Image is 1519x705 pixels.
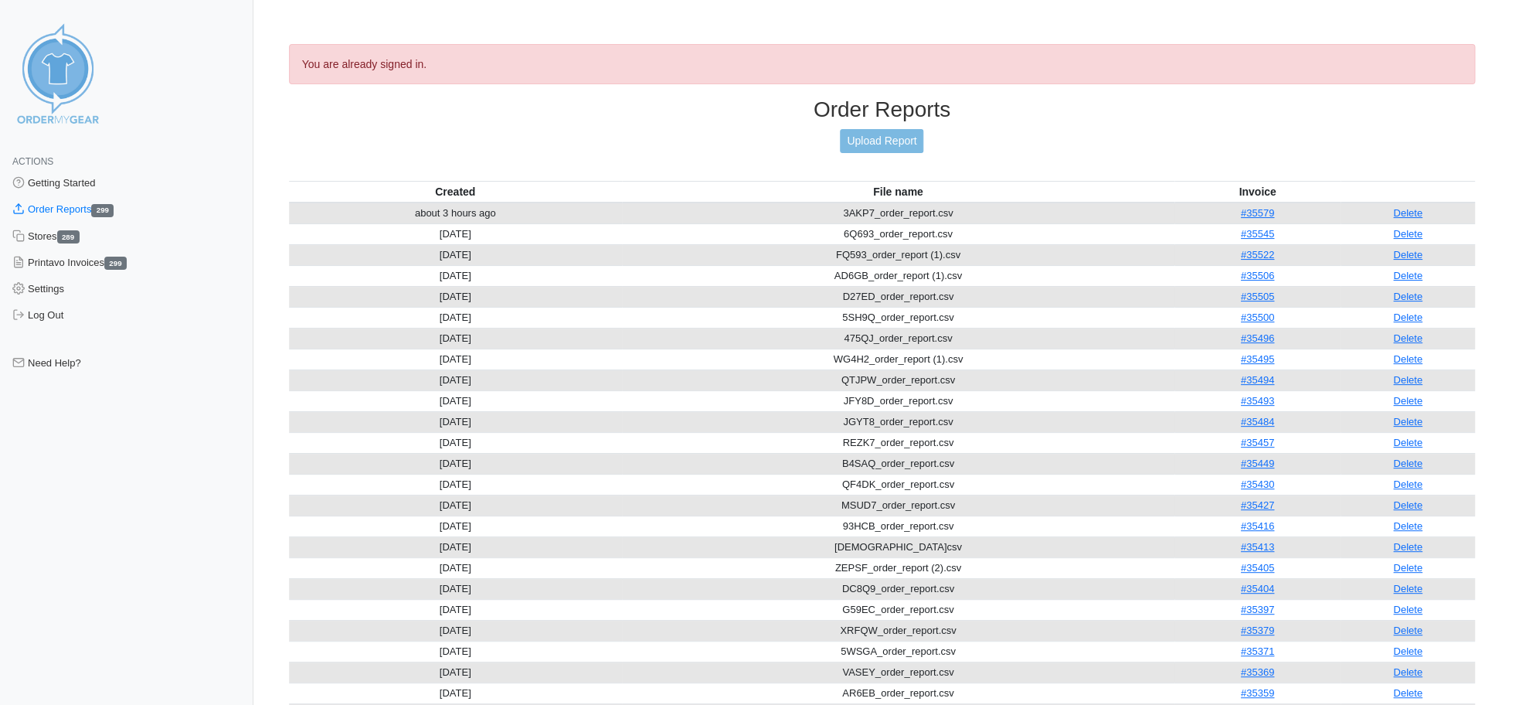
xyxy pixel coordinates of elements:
[1241,583,1274,594] a: #35404
[289,390,622,411] td: [DATE]
[289,641,622,662] td: [DATE]
[622,265,1174,286] td: AD6GB_order_report (1).csv
[1393,207,1422,219] a: Delete
[289,557,622,578] td: [DATE]
[1241,645,1274,657] a: #35371
[1393,353,1422,365] a: Delete
[289,97,1475,123] h3: Order Reports
[289,44,1475,84] div: You are already signed in.
[622,223,1174,244] td: 6Q693_order_report.csv
[1241,395,1274,407] a: #35493
[1393,228,1422,240] a: Delete
[1241,312,1274,323] a: #35500
[1393,583,1422,594] a: Delete
[622,495,1174,516] td: MSUD7_order_report.csv
[1393,312,1422,323] a: Delete
[622,370,1174,390] td: QTJPW_order_report.csv
[289,244,622,265] td: [DATE]
[1241,332,1274,344] a: #35496
[622,683,1174,703] td: AR6EB_order_report.csv
[840,129,923,153] a: Upload Report
[1241,228,1274,240] a: #35545
[1393,437,1422,448] a: Delete
[1393,666,1422,678] a: Delete
[1393,479,1422,490] a: Delete
[289,495,622,516] td: [DATE]
[289,328,622,349] td: [DATE]
[1241,374,1274,386] a: #35494
[622,474,1174,495] td: QF4DK_order_report.csv
[1241,416,1274,427] a: #35484
[1241,604,1274,615] a: #35397
[622,620,1174,641] td: XRFQW_order_report.csv
[289,411,622,432] td: [DATE]
[622,203,1174,224] td: 3AKP7_order_report.csv
[289,620,622,641] td: [DATE]
[57,230,80,244] span: 289
[289,203,622,224] td: about 3 hours ago
[1393,270,1422,281] a: Delete
[1393,332,1422,344] a: Delete
[1393,687,1422,699] a: Delete
[622,307,1174,328] td: 5SH9Q_order_report.csv
[1241,541,1274,553] a: #35413
[12,156,53,167] span: Actions
[1241,437,1274,448] a: #35457
[91,204,114,217] span: 299
[1393,374,1422,386] a: Delete
[1393,416,1422,427] a: Delete
[1241,353,1274,365] a: #35495
[622,516,1174,536] td: 93HCB_order_report.csv
[622,599,1174,620] td: G59EC_order_report.csv
[1393,625,1422,636] a: Delete
[1393,395,1422,407] a: Delete
[1241,207,1274,219] a: #35579
[289,516,622,536] td: [DATE]
[289,662,622,683] td: [DATE]
[289,349,622,370] td: [DATE]
[1241,520,1274,532] a: #35416
[1174,181,1341,203] th: Invoice
[622,411,1174,432] td: JGYT8_order_report.csv
[1393,604,1422,615] a: Delete
[289,432,622,453] td: [DATE]
[1241,458,1274,469] a: #35449
[289,307,622,328] td: [DATE]
[289,536,622,557] td: [DATE]
[1241,270,1274,281] a: #35506
[1241,479,1274,490] a: #35430
[1393,249,1422,261] a: Delete
[622,390,1174,411] td: JFY8D_order_report.csv
[289,578,622,599] td: [DATE]
[289,286,622,307] td: [DATE]
[1393,520,1422,532] a: Delete
[1241,291,1274,302] a: #35505
[1393,562,1422,574] a: Delete
[289,370,622,390] td: [DATE]
[1241,562,1274,574] a: #35405
[622,662,1174,683] td: VASEY_order_report.csv
[1393,291,1422,302] a: Delete
[622,641,1174,662] td: 5WSGA_order_report.csv
[104,257,127,270] span: 299
[289,223,622,244] td: [DATE]
[622,349,1174,370] td: WG4H2_order_report (1).csv
[622,286,1174,307] td: D27ED_order_report.csv
[622,536,1174,557] td: [DEMOGRAPHIC_DATA]csv
[289,265,622,286] td: [DATE]
[289,683,622,703] td: [DATE]
[1241,687,1274,699] a: #35359
[1393,541,1422,553] a: Delete
[1241,499,1274,511] a: #35427
[1393,458,1422,469] a: Delete
[1393,499,1422,511] a: Delete
[622,432,1174,453] td: REZK7_order_report.csv
[1241,249,1274,261] a: #35522
[289,474,622,495] td: [DATE]
[622,557,1174,578] td: ZEPSF_order_report (2).csv
[289,453,622,474] td: [DATE]
[622,244,1174,265] td: FQ593_order_report (1).csv
[289,181,622,203] th: Created
[1241,666,1274,678] a: #35369
[1241,625,1274,636] a: #35379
